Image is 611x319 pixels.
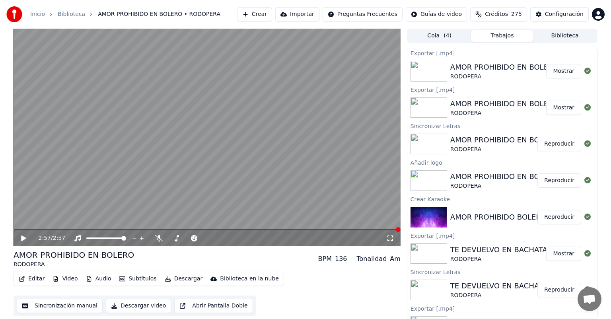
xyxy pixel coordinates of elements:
[545,10,584,18] div: Configuración
[537,210,581,224] button: Reproducir
[14,261,134,268] div: RODOPERA
[450,146,559,154] div: RODOPERA
[450,134,559,146] div: AMOR PROHIBIDO EN BOLERO
[406,7,467,21] button: Guías de video
[30,10,220,18] nav: breadcrumb
[450,73,559,81] div: RODOPERA
[116,273,160,284] button: Subtítulos
[39,234,58,242] div: /
[407,267,597,276] div: Sincronizar Letras
[450,98,559,109] div: AMOR PROHIBIDO EN BOLERO
[39,234,51,242] span: 2:57
[275,7,319,21] button: Importar
[450,109,559,117] div: RODOPERA
[53,234,65,242] span: 2:57
[485,10,508,18] span: Créditos
[407,85,597,94] div: Exportar [.mp4]
[17,299,103,313] button: Sincronización manual
[98,10,220,18] span: AMOR PROHIBIDO EN BOLERO • RODOPERA
[533,30,596,42] button: Biblioteca
[318,254,332,264] div: BPM
[16,273,48,284] button: Editar
[450,182,559,190] div: RODOPERA
[470,7,527,21] button: Créditos275
[83,273,115,284] button: Audio
[58,10,85,18] a: Biblioteca
[546,101,581,115] button: Mostrar
[450,255,547,263] div: RODOPERA
[546,64,581,78] button: Mostrar
[357,254,387,264] div: Tonalidad
[537,173,581,188] button: Reproducir
[578,287,601,311] div: Chat abierto
[537,137,581,151] button: Reproducir
[407,303,597,313] div: Exportar [.mp4]
[106,299,171,313] button: Descargar video
[49,273,81,284] button: Video
[408,30,471,42] button: Cola
[174,299,253,313] button: Abrir Pantalla Doble
[450,244,547,255] div: TE DEVUELVO EN BACHATA
[450,62,559,73] div: AMOR PROHIBIDO EN BOLERO
[335,254,347,264] div: 136
[450,212,553,223] div: AMOR PROHIBIDO BOLERO 1
[546,247,581,261] button: Mostrar
[390,254,401,264] div: Am
[407,121,597,130] div: Sincronizar Letras
[220,275,279,283] div: Biblioteca en la nube
[407,194,597,204] div: Crear Karaoke
[14,249,134,261] div: AMOR PROHIBIDO EN BOLERO
[407,231,597,240] div: Exportar [.mp4]
[471,30,534,42] button: Trabajos
[450,292,547,300] div: RODOPERA
[450,171,559,182] div: AMOR PROHIBIDO EN BOLERO
[162,273,206,284] button: Descargar
[6,6,22,22] img: youka
[30,10,45,18] a: Inicio
[407,48,597,58] div: Exportar [.mp4]
[511,10,522,18] span: 275
[450,280,547,292] div: TE DEVUELVO EN BACHATA
[444,32,451,40] span: ( 4 )
[407,158,597,167] div: Añadir logo
[537,283,581,297] button: Reproducir
[530,7,589,21] button: Configuración
[237,7,272,21] button: Crear
[323,7,403,21] button: Preguntas Frecuentes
